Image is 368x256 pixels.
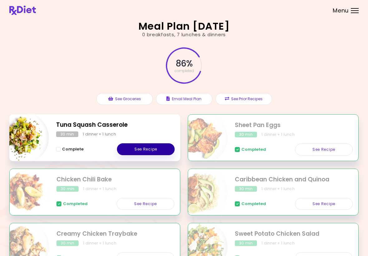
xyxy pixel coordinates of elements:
[241,147,266,152] span: Completed
[241,201,266,206] span: Completed
[235,240,257,246] div: 30 min
[83,240,116,246] div: 1 dinner + 1 lunch
[295,144,353,155] a: See Recipe - Sheet Pan Eggs
[9,6,36,15] img: RxDiet
[261,186,295,192] div: 1 dinner + 1 lunch
[63,201,88,206] span: Completed
[117,198,174,210] a: See Recipe - Chicken Chili Bake
[138,21,230,31] h2: Meal Plan [DATE]
[56,145,84,153] button: Complete - Tuna Squash Casserole
[56,175,174,184] h2: Chicken Chili Bake
[261,240,295,246] div: 1 dinner + 1 lunch
[96,93,153,105] button: See Groceries
[235,121,353,130] h2: Sheet Pan Eggs
[117,143,175,155] a: See Recipe - Tuna Squash Casserole
[235,132,257,137] div: 30 min
[56,131,78,137] div: 30 min
[176,58,192,69] span: 86 %
[295,198,353,210] a: See Recipe - Caribbean Chicken and Quinoa
[235,229,353,239] h2: Sweet Potato Chicken Salad
[235,175,353,184] h2: Caribbean Chicken and Quinoa
[56,229,174,239] h2: Creamy Chicken Traybake
[83,186,116,192] div: 1 dinner + 1 lunch
[56,240,79,246] div: 30 min
[62,147,84,152] span: Complete
[176,112,228,164] img: Info - Sheet Pan Eggs
[56,121,175,130] h2: Tuna Squash Casserole
[174,69,194,73] span: completed
[176,166,228,218] img: Info - Caribbean Chicken and Quinoa
[333,8,349,13] span: Menu
[215,93,272,105] button: See Prior Recipes
[156,93,212,105] button: Email Meal Plan
[261,132,295,137] div: 1 dinner + 1 lunch
[56,186,79,192] div: 30 min
[142,31,226,38] div: 0 breakfasts , 7 lunches & dinners
[83,131,116,137] div: 1 dinner + 1 lunch
[235,186,257,192] div: 30 min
